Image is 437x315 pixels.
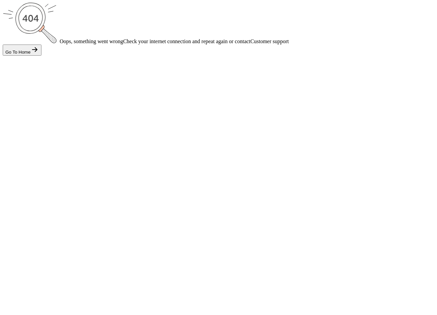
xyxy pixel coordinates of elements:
[123,38,289,44] span: Check your internet connection and repeat again or contact
[250,38,289,44] span: Customer support
[5,46,39,55] div: Go To Home
[403,283,437,315] iframe: Chat Widget
[3,45,41,56] button: Go To Home
[60,38,123,44] span: Oops, something went wrong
